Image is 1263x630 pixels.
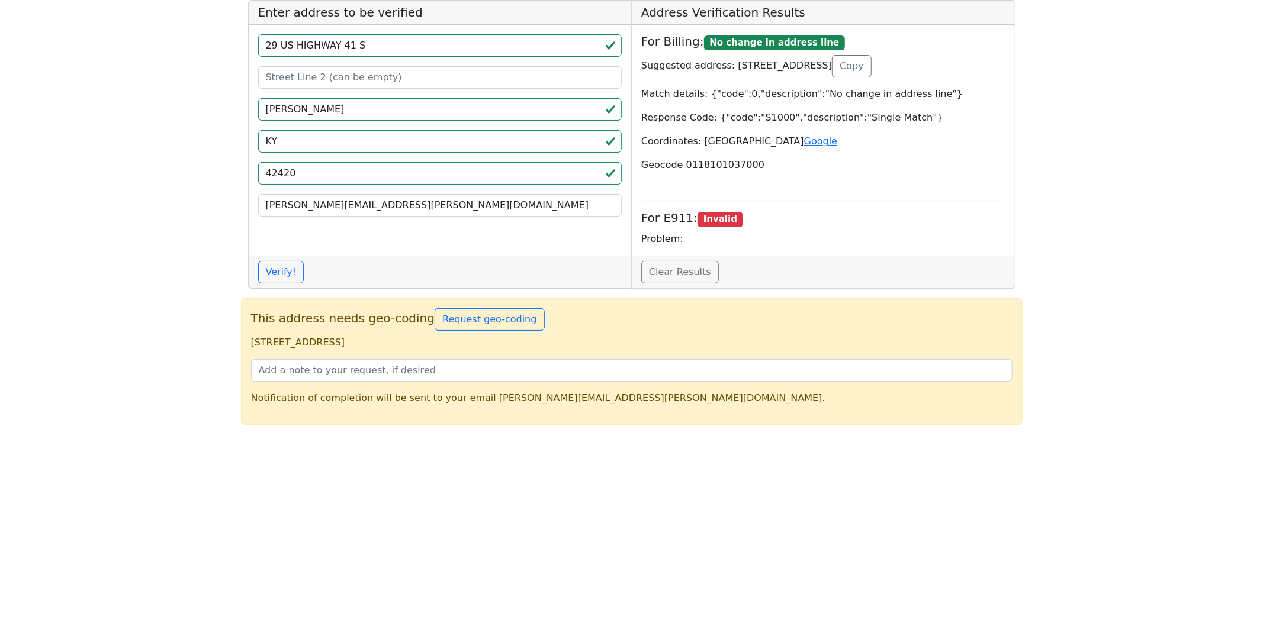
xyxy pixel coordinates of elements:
[704,35,846,51] span: No change in address line
[258,194,622,217] input: Your Email
[258,261,304,283] button: Verify!
[258,130,622,153] input: 2-Letter State
[641,134,1005,148] p: Coordinates: [GEOGRAPHIC_DATA]
[641,261,719,283] a: Clear Results
[804,135,837,147] a: Google
[632,1,1015,25] h5: Address Verification Results
[258,66,622,89] input: Street Line 2 (can be empty)
[258,162,622,185] input: ZIP code 5 or 5+4
[698,212,743,227] span: Invalid
[641,232,1005,246] p: Problem:
[641,158,1005,172] p: Geocode 0118101037000
[641,87,1005,101] p: Match details: {"code":0,"description":"No change in address line"}
[641,34,1005,50] h5: For Billing:
[258,98,622,121] input: City
[249,1,632,25] h5: Enter address to be verified
[251,359,1013,382] input: Add a note to your request, if desired
[251,335,1013,350] p: [STREET_ADDRESS]
[251,391,1013,405] p: Notification of completion will be sent to your email [PERSON_NAME][EMAIL_ADDRESS][PERSON_NAME][D...
[251,311,435,325] span: This address needs geo-coding
[641,211,1005,227] h5: For E911:
[641,111,1005,125] p: Response Code: {"code":"S1000","description":"Single Match"}
[435,308,544,331] button: Request geo-coding
[641,55,1005,77] p: Suggested address: [STREET_ADDRESS]
[832,55,872,77] button: Copy
[258,34,622,57] input: Street Line 1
